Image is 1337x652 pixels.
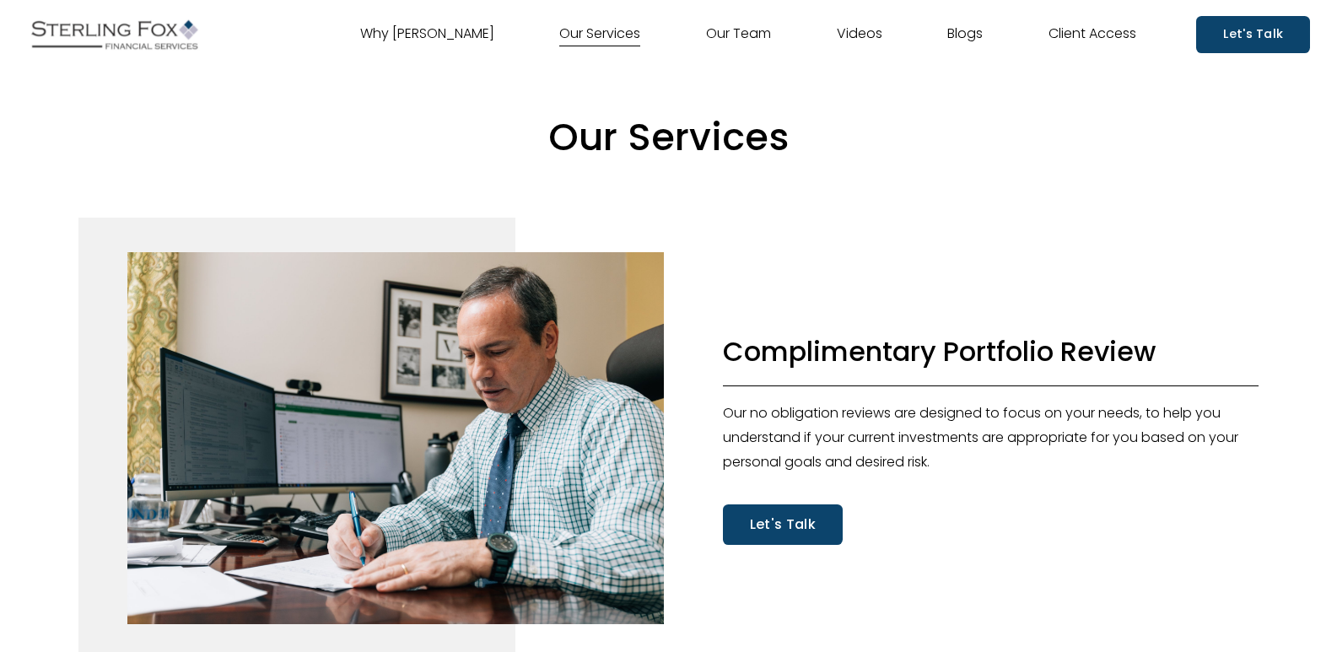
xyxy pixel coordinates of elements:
[27,13,202,56] img: Sterling Fox Financial Services
[837,21,882,48] a: Videos
[706,21,771,48] a: Our Team
[947,21,983,48] a: Blogs
[78,113,1259,162] h2: Our Services
[723,504,843,544] a: Let's Talk
[723,333,1259,369] h3: Complimentary Portfolio Review
[723,401,1259,474] p: Our no obligation reviews are designed to focus on your needs, to help you understand if your cur...
[360,21,494,48] a: Why [PERSON_NAME]
[1049,21,1136,48] a: Client Access
[1196,16,1310,52] a: Let's Talk
[559,21,640,48] a: Our Services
